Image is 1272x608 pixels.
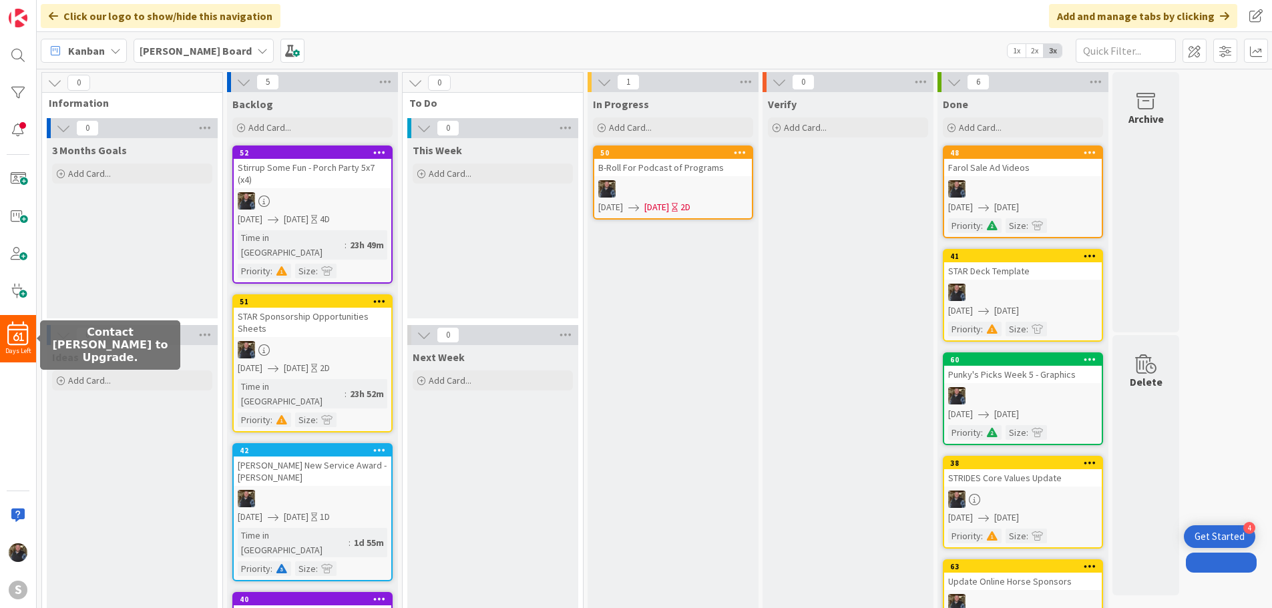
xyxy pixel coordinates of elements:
div: 23h 49m [347,238,387,252]
div: 40 [240,595,391,604]
img: CC [948,491,966,508]
div: 52Stirrup Some Fun - Porch Party 5x7 (x4) [234,147,391,188]
span: : [981,425,983,440]
div: CC [944,491,1102,508]
span: Add Card... [429,168,471,180]
div: Add and manage tabs by clicking [1049,4,1237,28]
div: CC [234,341,391,358]
div: Size [295,412,316,427]
div: 42 [240,446,391,455]
div: Priority [238,264,270,278]
div: 52 [234,147,391,159]
img: CC [948,180,966,198]
span: : [1026,425,1028,440]
div: [PERSON_NAME] New Service Award - [PERSON_NAME] [234,457,391,486]
div: CC [944,180,1102,198]
div: Priority [948,322,981,336]
div: Priority [238,412,270,427]
span: Add Card... [609,121,652,133]
input: Quick Filter... [1076,39,1176,63]
img: CC [598,180,616,198]
span: 0 [792,74,815,90]
span: Verify [768,97,797,111]
span: Add Card... [248,121,291,133]
span: : [270,561,272,576]
span: : [270,264,272,278]
span: Add Card... [68,168,111,180]
span: [DATE] [994,200,1019,214]
span: Backlog [232,97,273,111]
div: 1d 55m [351,535,387,550]
div: Farol Sale Ad Videos [944,159,1102,176]
div: 41 [944,250,1102,262]
div: 38 [950,459,1102,468]
div: STAR Sponsorship Opportunities Sheets [234,308,391,337]
span: Add Card... [68,374,111,386]
span: : [270,412,272,427]
div: CC [234,192,391,210]
div: 63 [950,562,1102,571]
span: [DATE] [994,304,1019,318]
div: 42 [234,444,391,457]
div: 63Update Online Horse Sponsors [944,561,1102,590]
div: 60 [950,355,1102,364]
div: 38 [944,457,1102,469]
span: [DATE] [948,511,973,525]
img: CC [238,490,255,507]
div: Time in [GEOGRAPHIC_DATA] [238,379,345,408]
div: 50 [594,147,752,159]
div: 42[PERSON_NAME] New Service Award - [PERSON_NAME] [234,444,391,486]
span: [DATE] [994,511,1019,525]
div: 48 [950,148,1102,158]
div: 41 [950,252,1102,261]
span: 3x [1044,44,1062,57]
span: Information [49,96,206,109]
div: Size [295,561,316,576]
div: Archive [1128,111,1164,127]
div: Open Get Started checklist, remaining modules: 4 [1184,525,1255,548]
span: Add Card... [959,121,1002,133]
div: 23h 52m [347,386,387,401]
span: : [981,529,983,543]
img: CC [948,387,966,404]
div: 1D [320,510,330,524]
div: 4 [1243,522,1255,534]
span: 1x [1008,44,1026,57]
span: [DATE] [598,200,623,214]
span: : [345,238,347,252]
span: 6 [967,74,990,90]
span: [DATE] [238,361,262,375]
span: To Do [409,96,566,109]
div: CC [234,490,391,507]
span: [DATE] [238,510,262,524]
span: [DATE] [994,407,1019,421]
div: CC [594,180,752,198]
h5: Contact [PERSON_NAME] to Upgrade. [45,326,175,364]
span: : [981,322,983,336]
span: [DATE] [284,212,308,226]
div: Time in [GEOGRAPHIC_DATA] [238,528,349,557]
div: Size [1006,322,1026,336]
span: : [316,412,318,427]
div: STRIDES Core Values Update [944,469,1102,487]
span: [DATE] [948,407,973,421]
div: Punky's Picks Week 5 - Graphics [944,366,1102,383]
span: : [1026,218,1028,233]
img: CC [238,341,255,358]
span: 3 Months Goals [52,143,127,157]
div: Priority [948,529,981,543]
div: 51STAR Sponsorship Opportunities Sheets [234,296,391,337]
span: 0 [76,120,99,136]
div: Priority [238,561,270,576]
span: In Progress [593,97,649,111]
div: STAR Deck Template [944,262,1102,280]
span: : [1026,529,1028,543]
div: 50B-Roll For Podcast of Programs [594,147,752,176]
span: 0 [67,75,90,91]
span: 61 [13,332,24,342]
div: 51 [240,297,391,306]
div: Size [1006,218,1026,233]
div: 63 [944,561,1102,573]
span: Done [943,97,968,111]
div: 60 [944,354,1102,366]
